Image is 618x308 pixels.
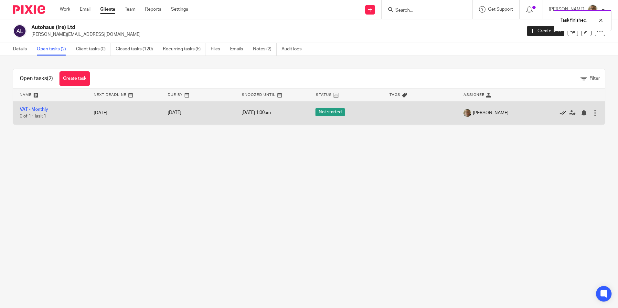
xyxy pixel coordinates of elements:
[171,6,188,13] a: Settings
[59,71,90,86] a: Create task
[241,111,271,115] span: [DATE] 1:00am
[20,75,53,82] h1: Open tasks
[473,110,508,116] span: [PERSON_NAME]
[559,110,569,116] a: Mark as done
[13,24,27,38] img: svg%3E
[80,6,91,13] a: Email
[590,76,600,81] span: Filter
[87,101,161,124] td: [DATE]
[463,109,471,117] img: profile%20pic%204.JPG
[100,6,115,13] a: Clients
[13,5,45,14] img: Pixie
[389,110,451,116] div: ---
[47,76,53,81] span: (2)
[389,93,400,97] span: Tags
[527,26,564,36] a: Create task
[116,43,158,56] a: Closed tasks (120)
[211,43,225,56] a: Files
[13,43,32,56] a: Details
[125,6,135,13] a: Team
[316,93,332,97] span: Status
[588,5,598,15] img: profile%20pic%204.JPG
[31,24,420,31] h2: Autohaus (Ire) Ltd
[560,17,587,24] p: Task finished.
[20,114,46,118] span: 0 of 1 · Task 1
[163,43,206,56] a: Recurring tasks (5)
[37,43,71,56] a: Open tasks (2)
[20,107,48,112] a: VAT - Monthly
[282,43,306,56] a: Audit logs
[253,43,277,56] a: Notes (2)
[145,6,161,13] a: Reports
[31,31,517,38] p: [PERSON_NAME][EMAIL_ADDRESS][DOMAIN_NAME]
[76,43,111,56] a: Client tasks (0)
[315,108,345,116] span: Not started
[230,43,248,56] a: Emails
[168,111,181,115] span: [DATE]
[242,93,276,97] span: Snoozed Until
[60,6,70,13] a: Work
